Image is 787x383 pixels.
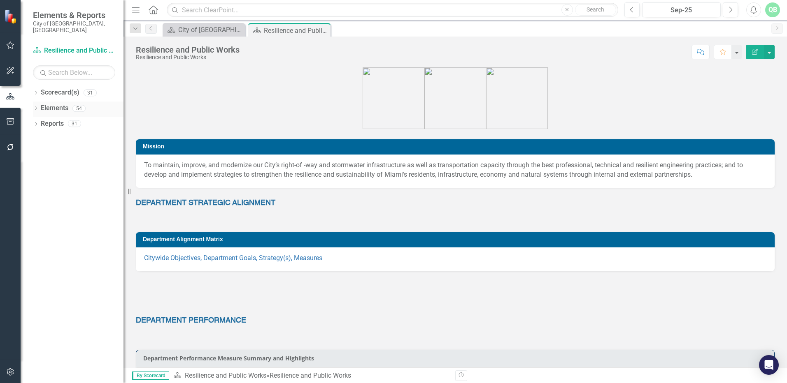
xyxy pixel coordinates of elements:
[143,236,771,242] h3: Department Alignment Matrix
[136,45,240,54] div: Resilience and Public Works
[84,89,97,96] div: 31
[136,54,240,60] div: Resilience and Public Works
[136,317,246,324] strong: DEPARTMENT PERFORMANCE
[143,143,771,150] h3: Mission
[132,371,169,380] span: By Scorecard
[363,67,424,129] img: city_priorities_qol_icon.png
[144,161,743,178] span: To maintain, improve, and modernize our City’s right-of -way and stormwater infrastructure as wel...
[68,120,81,127] div: 31
[185,371,266,379] a: Resilience and Public Works
[41,119,64,129] a: Reports
[759,355,779,375] div: Open Intercom Messenger
[136,199,275,207] strong: DEPARTMENT STRATEGIC ALIGNMENT
[173,371,449,381] div: »
[41,88,79,97] a: Scorecard(s)
[144,254,322,262] a: Citywide Objectives, Department Goals, Strategy(s), Measures
[645,5,718,15] div: Sep-25
[270,371,351,379] div: Resilience and Public Works
[143,355,770,361] h3: Department Performance Measure Summary and Highlights
[424,67,486,129] img: city_priorities_res_icon%20grey.png
[33,20,115,34] small: City of [GEOGRAPHIC_DATA], [GEOGRAPHIC_DATA]
[642,2,721,17] button: Sep-25
[33,10,115,20] span: Elements & Reports
[178,25,243,35] div: City of [GEOGRAPHIC_DATA]
[264,25,328,36] div: Resilience and Public Works
[165,25,243,35] a: City of [GEOGRAPHIC_DATA]
[167,3,618,17] input: Search ClearPoint...
[72,105,86,112] div: 54
[486,67,548,129] img: city_priorities_p2p_icon%20grey.png
[575,4,616,16] button: Search
[41,104,68,113] a: Elements
[587,6,604,13] span: Search
[765,2,780,17] button: QB
[4,9,19,24] img: ClearPoint Strategy
[33,65,115,80] input: Search Below...
[33,46,115,55] a: Resilience and Public Works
